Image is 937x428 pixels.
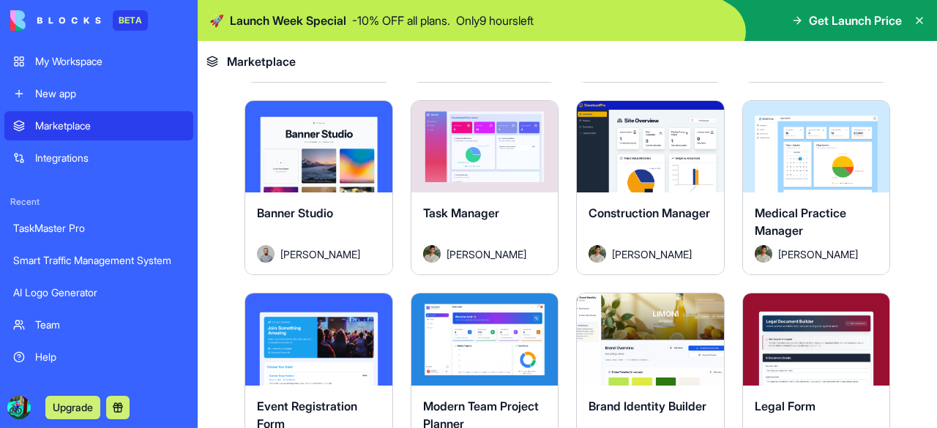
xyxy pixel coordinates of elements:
span: [PERSON_NAME] [280,247,360,262]
div: BETA [113,10,148,31]
div: Help [35,350,184,364]
span: [PERSON_NAME] [612,247,692,262]
a: Banner StudioAvatar[PERSON_NAME] [244,100,393,275]
span: [PERSON_NAME] [778,247,858,262]
a: Help [4,342,193,372]
div: TaskMaster Pro [13,221,184,236]
img: logo [10,10,101,31]
span: Launch Week Special [230,12,346,29]
a: My Workspace [4,47,193,76]
span: 🚀 [209,12,224,29]
img: ACg8ocL5M8GPNfk2QptsbJK_0DDY704O8DHD22laZMla9QPzP3IkTPth=s96-c [7,396,31,419]
a: Give feedback [4,375,193,404]
a: New app [4,79,193,108]
span: Legal Form [755,399,815,413]
div: Marketplace [35,119,184,133]
span: Banner Studio [257,206,333,220]
div: Smart Traffic Management System [13,253,184,268]
a: Smart Traffic Management System [4,246,193,275]
img: Avatar [589,245,606,263]
span: Get Launch Price [809,12,902,29]
span: Marketplace [227,53,296,70]
a: AI Logo Generator [4,278,193,307]
span: Medical Practice Manager [755,206,846,238]
a: Task ManagerAvatar[PERSON_NAME] [411,100,559,275]
img: Avatar [257,245,275,263]
div: Team [35,318,184,332]
span: Recent [4,196,193,208]
img: Avatar [423,245,441,263]
span: Task Manager [423,206,499,220]
a: TaskMaster Pro [4,214,193,243]
a: Upgrade [45,399,100,414]
a: Medical Practice ManagerAvatar[PERSON_NAME] [742,100,891,275]
button: Upgrade [45,396,100,419]
a: Marketplace [4,111,193,140]
span: Brand Identity Builder [589,399,706,413]
a: Integrations [4,143,193,173]
span: Construction Manager [589,206,710,220]
a: BETA [10,10,148,31]
div: My Workspace [35,54,184,69]
p: - 10 % OFF all plans. [352,12,450,29]
a: Construction ManagerAvatar[PERSON_NAME] [576,100,725,275]
p: Only 9 hours left [456,12,534,29]
div: Integrations [35,151,184,165]
a: Team [4,310,193,339]
span: [PERSON_NAME] [447,247,526,262]
div: AI Logo Generator [13,285,184,300]
img: Avatar [755,245,772,263]
div: New app [35,86,184,101]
